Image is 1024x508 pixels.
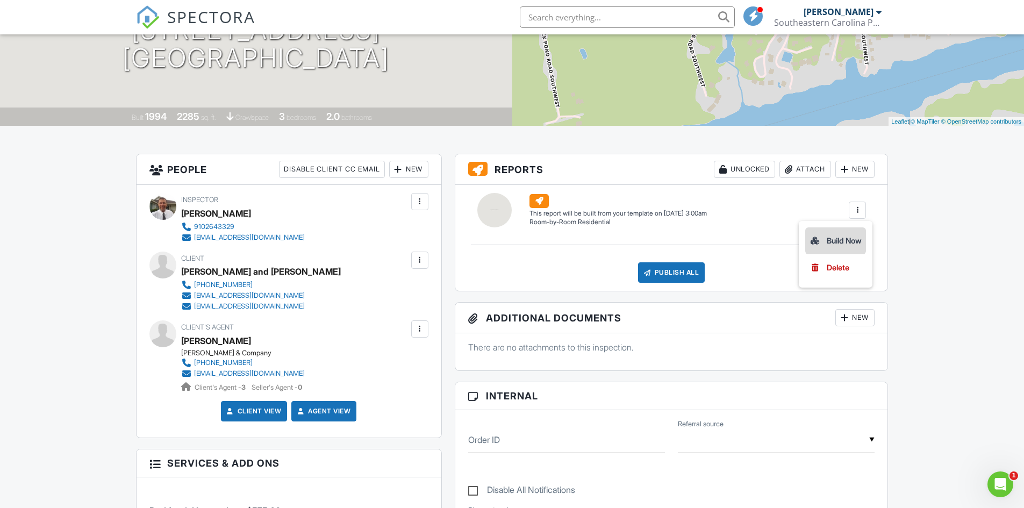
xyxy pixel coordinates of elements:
h3: Additional Documents [455,303,888,333]
div: [EMAIL_ADDRESS][DOMAIN_NAME] [194,291,305,300]
div: Southeastern Carolina Property Inspections [774,17,882,28]
span: Seller's Agent - [252,383,302,391]
div: Unlocked [714,161,775,178]
span: Built [132,113,144,121]
a: [PERSON_NAME] [181,333,251,349]
span: bedrooms [287,113,316,121]
a: [PHONE_NUMBER] [181,280,332,290]
span: Inspector [181,196,218,204]
div: [PERSON_NAME] [804,6,873,17]
a: Delete [810,262,862,274]
strong: 3 [241,383,246,391]
span: Client [181,254,204,262]
span: crawlspace [235,113,269,121]
strong: 0 [298,383,302,391]
label: Disable All Notifications [468,485,575,498]
h3: Internal [455,382,888,410]
a: Client View [225,406,282,417]
label: Order ID [468,434,500,446]
div: [PHONE_NUMBER] [194,281,253,289]
iframe: Intercom live chat [987,471,1013,497]
input: Search everything... [520,6,735,28]
h1: [STREET_ADDRESS] [GEOGRAPHIC_DATA] [123,16,389,73]
div: Room-by-Room Residential [529,218,707,227]
a: [EMAIL_ADDRESS][DOMAIN_NAME] [181,232,305,243]
a: [EMAIL_ADDRESS][DOMAIN_NAME] [181,368,305,379]
h3: People [137,154,441,185]
a: SPECTORA [136,15,255,37]
a: Agent View [295,406,350,417]
div: New [835,309,875,326]
div: 1994 [145,111,167,122]
span: SPECTORA [167,5,255,28]
div: New [835,161,875,178]
div: This report will be built from your template on [DATE] 3:00am [529,209,707,218]
div: [PERSON_NAME] and [PERSON_NAME] [181,263,341,280]
div: [EMAIL_ADDRESS][DOMAIN_NAME] [194,302,305,311]
div: Publish All [638,262,705,283]
span: sq. ft. [201,113,216,121]
a: Leaflet [891,118,909,125]
p: There are no attachments to this inspection. [468,341,875,353]
a: [EMAIL_ADDRESS][DOMAIN_NAME] [181,301,332,312]
a: © MapTiler [911,118,940,125]
div: Attach [779,161,831,178]
div: [PERSON_NAME] & Company [181,349,313,357]
span: 1 [1009,471,1018,480]
a: [PHONE_NUMBER] [181,357,305,368]
div: [EMAIL_ADDRESS][DOMAIN_NAME] [194,369,305,378]
div: Build Now [810,234,862,247]
a: 9102643329 [181,221,305,232]
div: Disable Client CC Email [279,161,385,178]
a: [EMAIL_ADDRESS][DOMAIN_NAME] [181,290,332,301]
h3: Services & Add ons [137,449,441,477]
span: bathrooms [341,113,372,121]
a: Build Now [805,227,866,254]
h3: Reports [455,154,888,185]
div: 2.0 [326,111,340,122]
label: Referral source [678,419,724,429]
span: Client's Agent [181,323,234,331]
a: © OpenStreetMap contributors [941,118,1021,125]
div: 3 [279,111,285,122]
div: 9102643329 [194,223,234,231]
div: [EMAIL_ADDRESS][DOMAIN_NAME] [194,233,305,242]
div: [PERSON_NAME] [181,205,251,221]
div: | [889,117,1024,126]
img: The Best Home Inspection Software - Spectora [136,5,160,29]
div: [PHONE_NUMBER] [194,359,253,367]
div: Delete [827,262,849,274]
div: 2285 [177,111,199,122]
div: New [389,161,428,178]
span: Client's Agent - [195,383,247,391]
